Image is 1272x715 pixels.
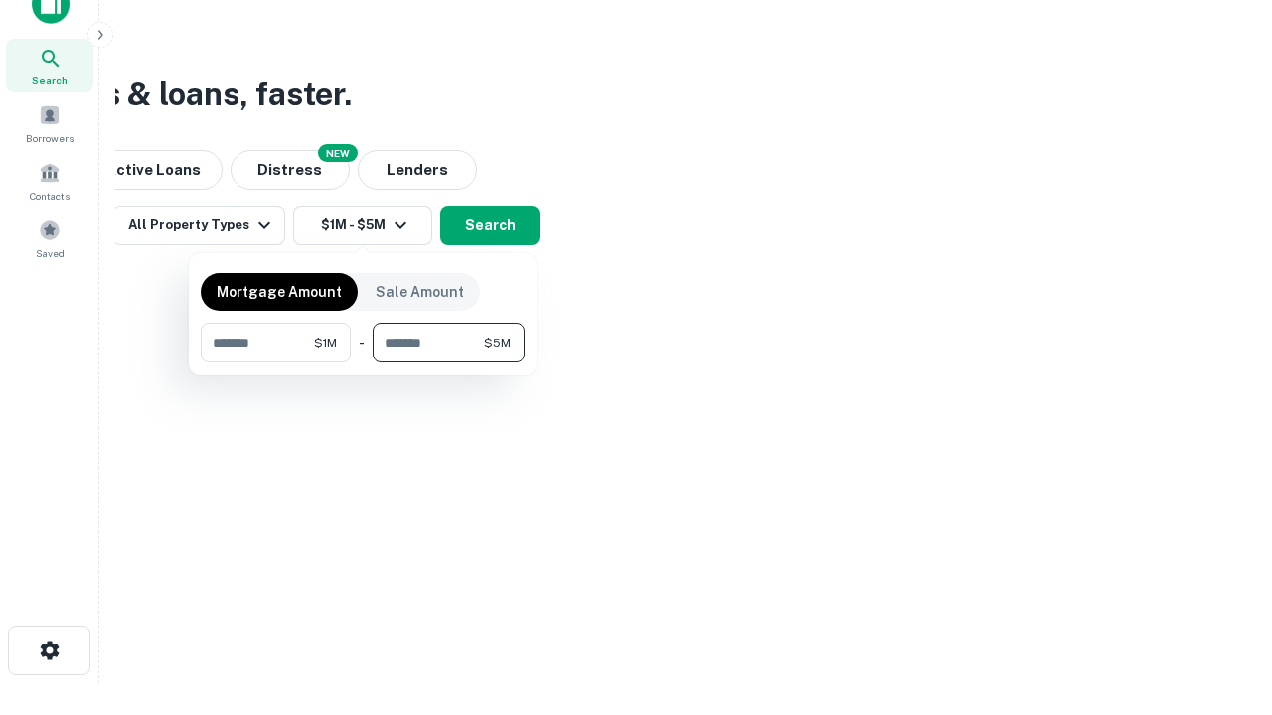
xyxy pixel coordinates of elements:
[217,281,342,303] p: Mortgage Amount
[484,334,511,352] span: $5M
[1173,556,1272,651] iframe: Chat Widget
[359,323,365,362] div: -
[314,334,337,352] span: $1M
[376,281,464,303] p: Sale Amount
